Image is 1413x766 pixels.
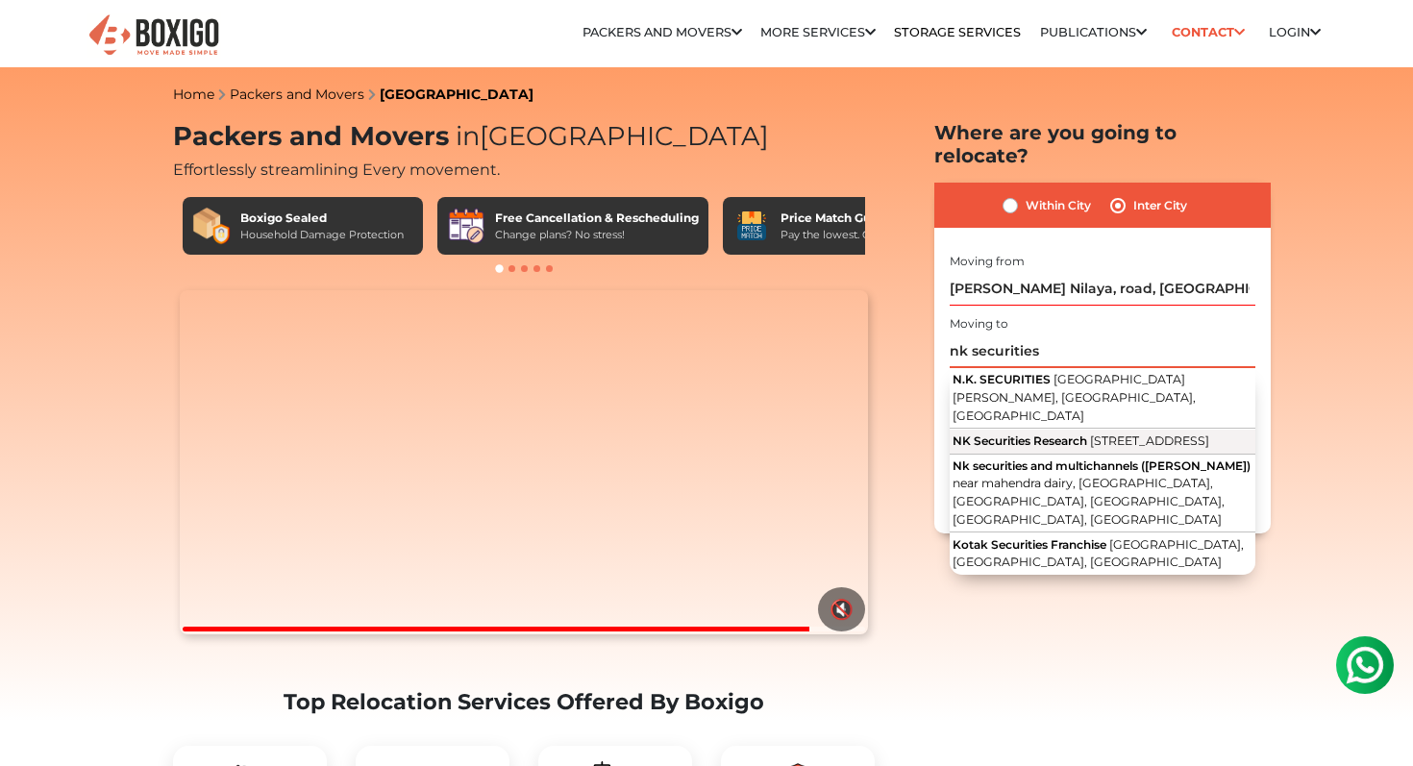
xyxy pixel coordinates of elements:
[950,430,1255,455] button: NK Securities Research [STREET_ADDRESS]
[950,253,1025,270] label: Moving from
[380,86,533,103] a: [GEOGRAPHIC_DATA]
[447,207,485,245] img: Free Cancellation & Rescheduling
[180,290,867,634] video: Your browser does not support the video tag.
[781,227,927,243] div: Pay the lowest. Guaranteed!
[953,372,1196,422] span: [GEOGRAPHIC_DATA][PERSON_NAME], [GEOGRAPHIC_DATA], [GEOGRAPHIC_DATA]
[1269,25,1321,39] a: Login
[950,455,1255,532] button: Nk securities and multichannels ([PERSON_NAME]) near mahendra dairy, [GEOGRAPHIC_DATA], [GEOGRAPH...
[495,210,699,227] div: Free Cancellation & Rescheduling
[19,19,58,58] img: whatsapp-icon.svg
[950,532,1255,575] button: Kotak Securities Franchise [GEOGRAPHIC_DATA], [GEOGRAPHIC_DATA], [GEOGRAPHIC_DATA]
[173,689,875,715] h2: Top Relocation Services Offered By Boxigo
[781,210,927,227] div: Price Match Guarantee
[1165,17,1251,47] a: Contact
[760,25,876,39] a: More services
[230,86,364,103] a: Packers and Movers
[953,372,1051,386] span: N.K. SECURITIES
[240,227,404,243] div: Household Damage Protection
[953,458,1251,473] span: Nk securities and multichannels ([PERSON_NAME])
[950,272,1255,306] input: Select Building or Nearest Landmark
[953,433,1087,448] span: NK Securities Research
[950,368,1255,429] button: N.K. SECURITIES [GEOGRAPHIC_DATA][PERSON_NAME], [GEOGRAPHIC_DATA], [GEOGRAPHIC_DATA]
[456,120,480,152] span: in
[1090,433,1209,448] span: [STREET_ADDRESS]
[950,315,1008,333] label: Moving to
[583,25,742,39] a: Packers and Movers
[732,207,771,245] img: Price Match Guarantee
[953,537,1106,552] span: Kotak Securities Franchise
[173,86,214,103] a: Home
[495,227,699,243] div: Change plans? No stress!
[953,476,1225,526] span: near mahendra dairy, [GEOGRAPHIC_DATA], [GEOGRAPHIC_DATA], [GEOGRAPHIC_DATA], [GEOGRAPHIC_DATA], ...
[173,121,875,153] h1: Packers and Movers
[192,207,231,245] img: Boxigo Sealed
[818,587,865,631] button: 🔇
[950,334,1255,368] input: Select Building or Nearest Landmark
[87,12,221,60] img: Boxigo
[934,121,1271,167] h2: Where are you going to relocate?
[449,120,769,152] span: [GEOGRAPHIC_DATA]
[894,25,1021,39] a: Storage Services
[240,210,404,227] div: Boxigo Sealed
[1026,194,1091,217] label: Within City
[1040,25,1147,39] a: Publications
[173,161,500,179] span: Effortlessly streamlining Every movement.
[1133,194,1187,217] label: Inter City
